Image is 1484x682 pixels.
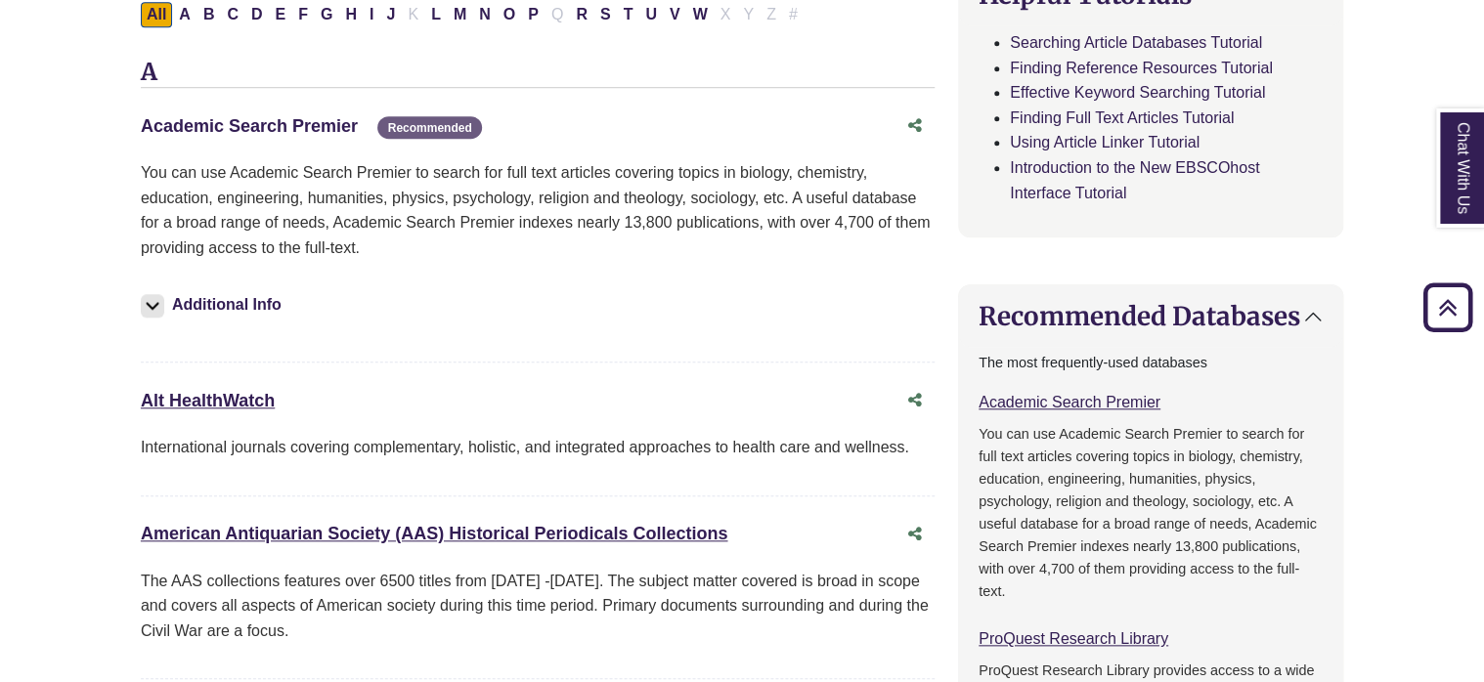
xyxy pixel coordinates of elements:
[1010,60,1273,76] a: Finding Reference Resources Tutorial
[1010,159,1259,201] a: Introduction to the New EBSCOhost Interface Tutorial
[979,630,1168,647] a: ProQuest Research Library
[1010,109,1234,126] a: Finding Full Text Articles Tutorial
[270,2,292,27] button: Filter Results E
[895,107,935,145] button: Share this database
[664,2,686,27] button: Filter Results V
[979,423,1323,603] p: You can use Academic Search Premier to search for full text articles covering topics in biology, ...
[570,2,593,27] button: Filter Results R
[448,2,472,27] button: Filter Results M
[979,352,1323,374] p: The most frequently-used databases
[979,394,1160,410] a: Academic Search Premier
[687,2,714,27] button: Filter Results W
[618,2,639,27] button: Filter Results T
[315,2,338,27] button: Filter Results G
[141,569,935,644] p: The AAS collections features over 6500 titles from [DATE] -[DATE]. The subject matter covered is ...
[141,524,728,543] a: American Antiquarian Society (AAS) Historical Periodicals Collections
[221,2,244,27] button: Filter Results C
[339,2,363,27] button: Filter Results H
[364,2,379,27] button: Filter Results I
[959,285,1342,347] button: Recommended Databases
[141,2,172,27] button: All
[173,2,196,27] button: Filter Results A
[141,391,275,410] a: Alt HealthWatch
[522,2,545,27] button: Filter Results P
[141,5,806,21] div: Alpha-list to filter by first letter of database name
[594,2,617,27] button: Filter Results S
[292,2,314,27] button: Filter Results F
[141,59,935,88] h3: A
[141,435,935,460] p: International journals covering complementary, holistic, and integrated approaches to health care...
[245,2,269,27] button: Filter Results D
[1010,34,1262,51] a: Searching Article Databases Tutorial
[639,2,663,27] button: Filter Results U
[380,2,401,27] button: Filter Results J
[498,2,521,27] button: Filter Results O
[895,382,935,419] button: Share this database
[895,516,935,553] button: Share this database
[473,2,497,27] button: Filter Results N
[1417,294,1479,320] a: Back to Top
[1010,134,1200,150] a: Using Article Linker Tutorial
[425,2,447,27] button: Filter Results L
[141,160,935,260] p: You can use Academic Search Premier to search for full text articles covering topics in biology, ...
[1010,84,1265,101] a: Effective Keyword Searching Tutorial
[197,2,221,27] button: Filter Results B
[141,116,358,136] a: Academic Search Premier
[377,116,481,139] span: Recommended
[141,291,287,319] button: Additional Info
